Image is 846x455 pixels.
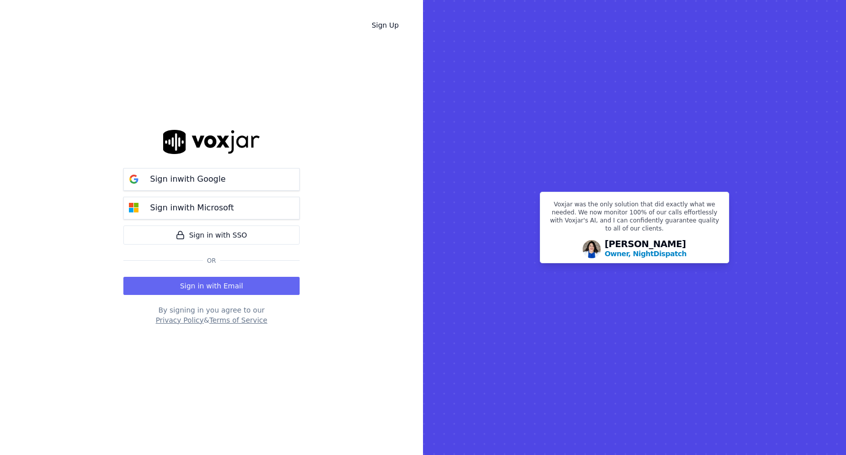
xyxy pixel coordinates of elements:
button: Terms of Service [209,315,267,325]
p: Sign in with Microsoft [150,202,234,214]
button: Privacy Policy [156,315,203,325]
button: Sign in with Email [123,277,300,295]
div: [PERSON_NAME] [605,240,687,259]
a: Sign in with SSO [123,225,300,245]
span: Or [203,257,220,265]
p: Owner, NightDispatch [605,249,687,259]
img: logo [163,130,260,154]
img: google Sign in button [124,169,144,189]
div: By signing in you agree to our & [123,305,300,325]
img: microsoft Sign in button [124,198,144,218]
button: Sign inwith Microsoft [123,197,300,219]
img: Avatar [583,240,601,258]
p: Voxjar was the only solution that did exactly what we needed. We now monitor 100% of our calls ef... [546,200,723,237]
p: Sign in with Google [150,173,226,185]
button: Sign inwith Google [123,168,300,191]
a: Sign Up [364,16,407,34]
